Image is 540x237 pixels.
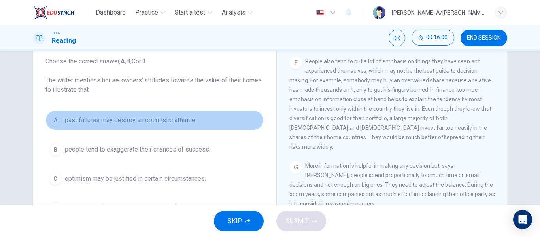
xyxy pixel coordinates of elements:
[412,30,454,46] div: Hide
[65,116,196,125] span: past failures may destroy an optimistic attitude.
[126,57,130,65] b: B
[49,202,62,214] div: D
[49,114,62,127] div: A
[49,143,62,156] div: B
[93,6,129,20] button: Dashboard
[45,110,264,130] button: Apast failures may destroy an optimistic attitude.
[289,58,491,150] span: People also tend to put a lot of emphasis on things they have seen and experienced themselves, wh...
[52,36,76,46] h1: Reading
[219,6,256,20] button: Analysis
[289,161,302,174] div: G
[141,57,145,65] b: D
[467,35,501,41] span: END SESSION
[65,145,210,154] span: people tend to exaggerate their chances of success.
[121,57,125,65] b: A
[49,173,62,185] div: C
[461,30,507,46] button: END SESSION
[45,140,264,159] button: Bpeople tend to exaggerate their chances of success.
[96,8,126,17] span: Dashboard
[175,8,205,17] span: Start a test
[289,57,302,69] div: F
[65,174,206,184] span: optimism may be justified in certain circumstances.
[289,163,495,207] span: More information is helpful in making any decision but, says [PERSON_NAME], people spend proporti...
[513,210,532,229] div: Open Intercom Messenger
[373,6,385,19] img: Profile picture
[132,6,168,20] button: Practice
[33,5,93,21] a: EduSynch logo
[315,10,325,16] img: en
[214,211,264,231] button: SKIP
[45,198,264,218] button: Dpeople are influenced by the success of others.
[392,8,485,17] div: [PERSON_NAME] A/[PERSON_NAME]
[33,5,74,21] img: EduSynch logo
[412,30,454,46] button: 00:16:00
[135,8,158,17] span: Practice
[52,30,60,36] span: CEFR
[131,57,136,65] b: C
[45,57,264,95] span: Choose the correct answer, , , or . The writer mentions house-owners' attitudes towards the value...
[45,169,264,189] button: Coptimism may be justified in certain circumstances.
[389,30,405,46] div: Mute
[228,216,242,227] span: SKIP
[426,34,447,41] span: 00:16:00
[172,6,215,20] button: Start a test
[65,203,196,213] span: people are influenced by the success of others.
[222,8,245,17] span: Analysis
